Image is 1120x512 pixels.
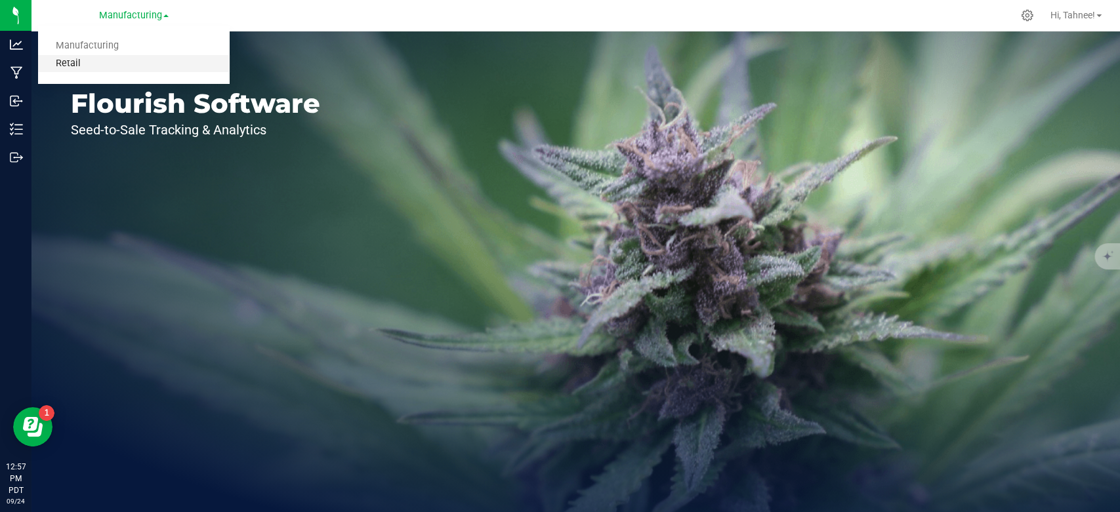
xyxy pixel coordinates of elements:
[71,123,320,136] p: Seed-to-Sale Tracking & Analytics
[1050,10,1095,20] span: Hi, Tahnee!
[38,55,230,73] a: Retail
[10,38,23,51] inline-svg: Analytics
[39,405,54,421] iframe: Resource center unread badge
[71,90,320,117] p: Flourish Software
[1019,9,1035,22] div: Manage settings
[10,123,23,136] inline-svg: Inventory
[10,151,23,164] inline-svg: Outbound
[10,66,23,79] inline-svg: Manufacturing
[99,10,162,21] span: Manufacturing
[6,461,26,496] p: 12:57 PM PDT
[10,94,23,108] inline-svg: Inbound
[6,496,26,506] p: 09/24
[38,37,230,55] a: Manufacturing
[13,407,52,446] iframe: Resource center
